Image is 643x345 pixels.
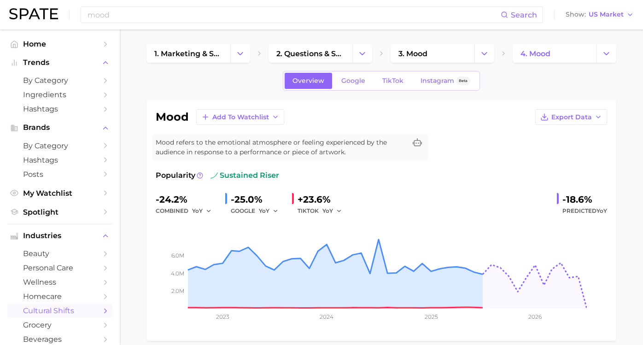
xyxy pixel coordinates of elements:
span: TikTok [382,77,403,85]
a: homecare [7,289,112,304]
a: by Category [7,139,112,153]
span: 3. mood [398,49,427,58]
span: Show [566,12,586,17]
a: Hashtags [7,153,112,167]
span: beauty [23,249,97,258]
span: Predicted [562,205,607,216]
span: Beta [459,77,468,85]
span: Ingredients [23,90,97,99]
a: cultural shifts [7,304,112,318]
a: InstagramBeta [413,73,478,89]
button: YoY [322,205,342,216]
span: Home [23,40,97,48]
button: Export Data [535,109,607,125]
div: GOOGLE [231,205,285,216]
span: by Category [23,141,97,150]
span: personal care [23,263,97,272]
a: Hashtags [7,102,112,116]
span: sustained riser [210,170,279,181]
a: 3. mood [391,44,474,63]
button: Industries [7,229,112,243]
button: Change Category [474,44,494,63]
button: Change Category [596,44,616,63]
a: beauty [7,246,112,261]
button: Brands [7,121,112,134]
span: YoY [192,207,203,215]
span: Search [511,11,537,19]
span: Spotlight [23,208,97,216]
tspan: 2025 [425,313,438,320]
a: Overview [285,73,332,89]
a: Home [7,37,112,51]
a: Google [333,73,373,89]
div: -24.2% [156,192,218,207]
span: 1. marketing & sales [154,49,222,58]
a: Posts [7,167,112,181]
span: YoY [259,207,269,215]
button: ShowUS Market [563,9,636,21]
tspan: 2026 [529,313,542,320]
a: TikTok [374,73,411,89]
span: YoY [322,207,333,215]
button: Change Category [352,44,372,63]
button: Change Category [230,44,250,63]
span: Export Data [551,113,592,121]
span: Add to Watchlist [212,113,269,121]
div: +23.6% [298,192,348,207]
div: TIKTOK [298,205,348,216]
span: US Market [589,12,624,17]
img: sustained riser [210,172,218,179]
button: Add to Watchlist [196,109,284,125]
button: YoY [192,205,212,216]
span: Brands [23,123,97,132]
span: grocery [23,321,97,329]
span: wellness [23,278,97,287]
span: My Watchlist [23,189,97,198]
span: Overview [292,77,324,85]
span: Trends [23,58,97,67]
div: -18.6% [562,192,607,207]
span: Instagram [421,77,454,85]
span: 4. mood [520,49,550,58]
span: Mood refers to the emotional atmosphere or feeling experienced by the audience in response to a p... [156,138,406,157]
div: -25.0% [231,192,285,207]
img: SPATE [9,8,58,19]
span: beverages [23,335,97,344]
a: personal care [7,261,112,275]
div: combined [156,205,218,216]
tspan: 2023 [216,313,229,320]
button: YoY [259,205,279,216]
a: Ingredients [7,88,112,102]
tspan: 2024 [320,313,334,320]
span: cultural shifts [23,306,97,315]
span: Google [341,77,365,85]
span: Industries [23,232,97,240]
span: 2. questions & sentiment [276,49,345,58]
input: Search here for a brand, industry, or ingredient [87,7,501,23]
span: Hashtags [23,105,97,113]
a: 2. questions & sentiment [269,44,352,63]
span: homecare [23,292,97,301]
span: Popularity [156,170,195,181]
a: 1. marketing & sales [146,44,230,63]
a: My Watchlist [7,186,112,200]
span: by Category [23,76,97,85]
a: grocery [7,318,112,332]
a: 4. mood [513,44,596,63]
h1: mood [156,111,189,123]
button: Trends [7,56,112,70]
span: Posts [23,170,97,179]
span: YoY [596,207,607,214]
a: wellness [7,275,112,289]
a: Spotlight [7,205,112,219]
span: Hashtags [23,156,97,164]
a: by Category [7,73,112,88]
